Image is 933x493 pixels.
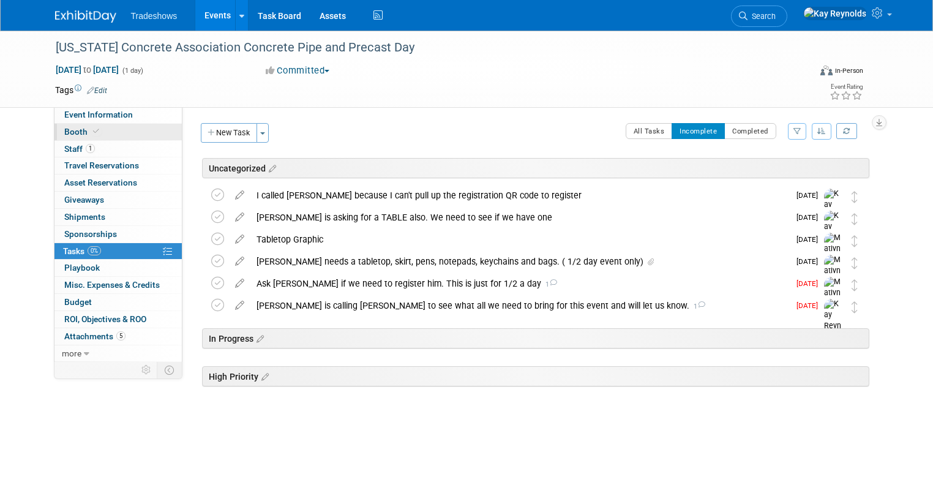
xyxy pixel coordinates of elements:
[852,301,858,313] i: Move task
[64,280,160,290] span: Misc. Expenses & Credits
[229,234,250,245] a: edit
[88,246,101,255] span: 0%
[201,123,257,143] button: New Task
[51,37,795,59] div: [US_STATE] Concrete Association Concrete Pipe and Precast Day
[836,123,857,139] a: Refresh
[54,243,182,260] a: Tasks0%
[54,175,182,191] a: Asset Reservations
[54,294,182,310] a: Budget
[250,185,789,206] div: I called [PERSON_NAME] because I can't pull up the registration QR code to register
[820,66,833,75] img: Format-Inperson.png
[121,67,143,75] span: (1 day)
[202,366,869,386] div: High Priority
[748,12,776,21] span: Search
[157,362,182,378] td: Toggle Event Tabs
[229,278,250,289] a: edit
[689,303,705,310] span: 1
[54,124,182,140] a: Booth
[93,128,99,135] i: Booth reservation complete
[229,256,250,267] a: edit
[229,212,250,223] a: edit
[54,141,182,157] a: Staff1
[63,246,101,256] span: Tasks
[64,144,95,154] span: Staff
[824,211,842,254] img: Kay Reynolds
[55,84,107,96] td: Tags
[852,191,858,203] i: Move task
[261,64,334,77] button: Committed
[54,328,182,345] a: Attachments5
[54,192,182,208] a: Giveaways
[824,255,842,298] img: Matlyn Lowrey
[626,123,673,139] button: All Tasks
[54,107,182,123] a: Event Information
[64,160,139,170] span: Travel Reservations
[54,226,182,243] a: Sponsorships
[64,195,104,205] span: Giveaways
[541,280,557,288] span: 1
[87,86,107,95] a: Edit
[64,127,102,137] span: Booth
[824,233,842,276] img: Matlyn Lowrey
[796,191,824,200] span: [DATE]
[64,314,146,324] span: ROI, Objectives & ROO
[64,110,133,119] span: Event Information
[796,235,824,244] span: [DATE]
[54,157,182,174] a: Travel Reservations
[229,300,250,311] a: edit
[796,257,824,266] span: [DATE]
[54,345,182,362] a: more
[81,65,93,75] span: to
[834,66,863,75] div: In-Person
[54,277,182,293] a: Misc. Expenses & Credits
[202,158,869,178] div: Uncategorized
[54,311,182,328] a: ROI, Objectives & ROO
[852,279,858,291] i: Move task
[54,260,182,276] a: Playbook
[852,235,858,247] i: Move task
[803,7,867,20] img: Kay Reynolds
[852,257,858,269] i: Move task
[250,251,789,272] div: [PERSON_NAME] needs a tabletop, skirt, pens, notepads, keychains and bags. ( 1/2 day event only)
[250,207,789,228] div: [PERSON_NAME] is asking for a TABLE also. We need to see if we have one
[266,162,276,174] a: Edit sections
[852,213,858,225] i: Move task
[258,370,269,382] a: Edit sections
[64,178,137,187] span: Asset Reservations
[253,332,264,344] a: Edit sections
[62,348,81,358] span: more
[64,212,105,222] span: Shipments
[830,84,863,90] div: Event Rating
[724,123,776,139] button: Completed
[229,190,250,201] a: edit
[250,273,789,294] div: Ask [PERSON_NAME] if we need to register him. This is just for 1/2 a day
[55,10,116,23] img: ExhibitDay
[116,331,126,341] span: 5
[250,295,789,316] div: [PERSON_NAME] is calling [PERSON_NAME] to see what all we need to bring for this event and will l...
[131,11,178,21] span: Tradeshows
[55,64,119,75] span: [DATE] [DATE]
[796,279,824,288] span: [DATE]
[54,209,182,225] a: Shipments
[796,213,824,222] span: [DATE]
[824,299,842,342] img: Kay Reynolds
[731,6,787,27] a: Search
[744,64,863,82] div: Event Format
[824,277,842,320] img: Matlyn Lowrey
[202,328,869,348] div: In Progress
[64,331,126,341] span: Attachments
[64,229,117,239] span: Sponsorships
[86,144,95,153] span: 1
[250,229,789,250] div: Tabletop Graphic
[824,189,842,232] img: Kay Reynolds
[136,362,157,378] td: Personalize Event Tab Strip
[672,123,725,139] button: Incomplete
[64,263,100,273] span: Playbook
[796,301,824,310] span: [DATE]
[64,297,92,307] span: Budget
